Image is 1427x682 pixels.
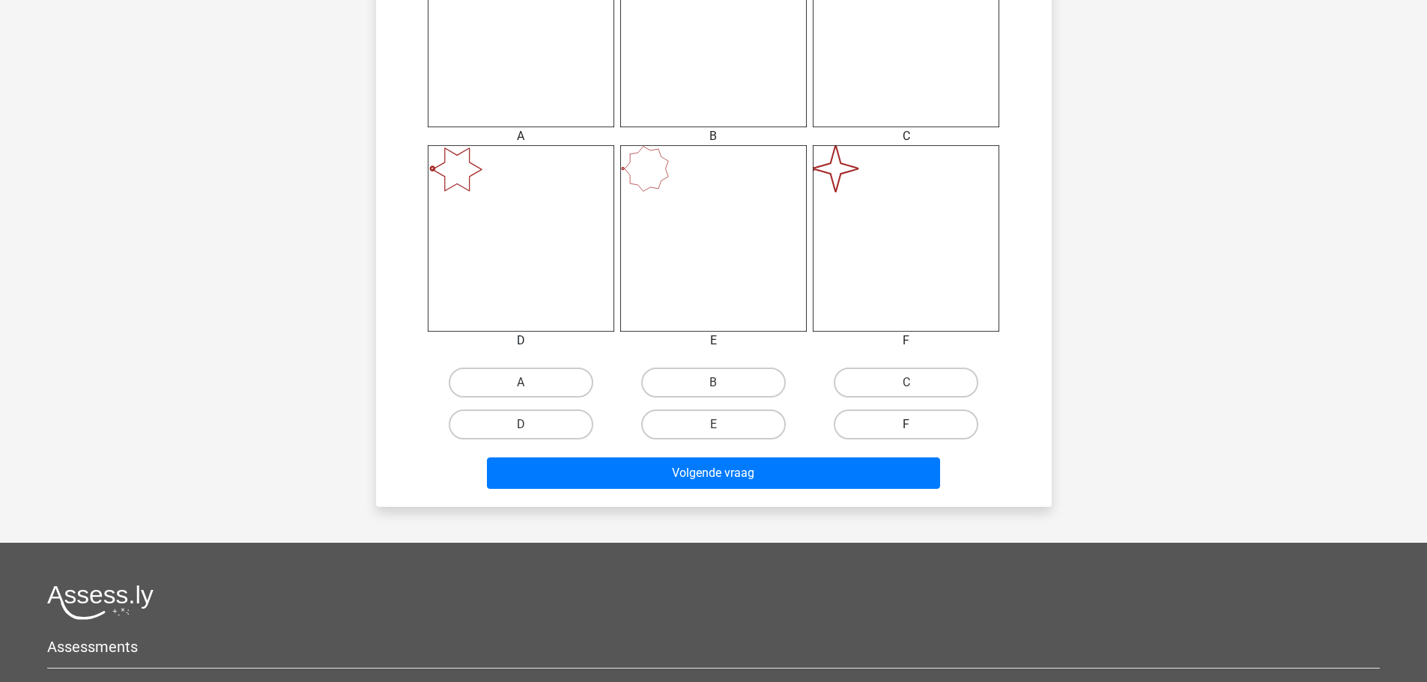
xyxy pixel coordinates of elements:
button: Volgende vraag [487,457,940,489]
label: E [641,409,786,439]
label: F [834,409,978,439]
h5: Assessments [47,638,1380,656]
label: A [449,368,593,398]
div: E [609,332,818,350]
label: B [641,368,786,398]
label: C [834,368,978,398]
div: F [802,332,1011,350]
img: Assessly logo [47,585,154,620]
div: C [802,127,1011,145]
div: A [416,127,625,145]
div: D [416,332,625,350]
div: B [609,127,818,145]
label: D [449,409,593,439]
